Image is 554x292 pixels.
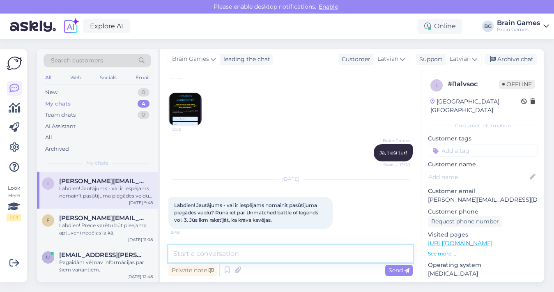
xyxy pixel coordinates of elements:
div: Brain Games [497,26,540,33]
div: All [45,133,52,142]
div: BG [482,21,494,32]
img: explore-ai [62,18,80,35]
span: l [435,82,438,88]
div: All [44,72,53,83]
span: Brain Games [379,138,410,144]
div: Private note [168,265,217,276]
span: 12:58 [171,126,202,132]
p: [MEDICAL_DATA] [428,269,538,278]
div: My chats [45,100,71,108]
span: Search customers [51,56,103,65]
span: Offline [499,80,535,89]
div: Archived [45,145,69,153]
div: Socials [98,72,118,83]
span: uldis.calpa@gmail.com [59,251,145,259]
div: # l1alvsoc [448,79,499,89]
a: Brain GamesBrain Games [497,20,549,33]
span: i [47,180,49,186]
div: [GEOGRAPHIC_DATA], [GEOGRAPHIC_DATA] [430,97,521,115]
div: Labdien! Jautājums - vai ir iespējams nomainīt pasūtījuma piegādes veidu? Runa iet par Unmatched ... [59,185,153,200]
div: Customer information [428,122,538,129]
div: AI Assistant [45,122,76,131]
div: Customer [338,55,370,64]
input: Add name [428,172,528,182]
a: [URL][DOMAIN_NAME] [428,239,492,247]
p: Customer phone [428,207,538,216]
p: Browser [428,281,538,290]
span: Seen ✓ 13:00 [379,162,410,168]
div: [DATE] 12:48 [127,274,153,280]
p: Visited pages [428,230,538,239]
span: My chats [86,159,108,167]
div: [DATE] 11:08 [128,237,153,243]
div: [DATE] [168,175,413,183]
div: Look Here [7,184,21,221]
input: Add a tag [428,145,538,157]
div: Team chats [45,111,76,119]
div: 0 [138,88,149,97]
span: Send [388,267,409,274]
span: elgars.ab@gmail.com [59,214,145,222]
div: 4 [138,100,149,108]
div: Labdien! Prece varētu būt pieejama aptuveni nedēļas laikā. [59,222,153,237]
img: Askly Logo [7,55,22,71]
div: 0 [138,111,149,119]
span: Labdien! Jautājums - vai ir iespējams nomainīt pasūtījuma piegādes veidu? Runa iet par Unmatched ... [174,202,320,223]
div: Archive chat [485,54,537,65]
span: Enable [316,3,340,10]
div: Support [416,55,443,64]
div: [DATE] 9:48 [129,200,153,206]
span: Latvian [450,55,471,64]
span: Brain Games [172,55,209,64]
div: leading the chat [220,55,270,64]
div: Brain Games [497,20,540,26]
div: 2 / 3 [7,214,21,221]
a: Explore AI [83,19,130,33]
span: Latvian [377,55,398,64]
div: New [45,88,57,97]
span: ivans.zotovs@gmail.com [59,177,145,185]
div: Email [134,72,151,83]
div: Web [69,72,83,83]
span: e [46,217,50,223]
p: Operating system [428,261,538,269]
p: Customer email [428,187,538,195]
p: See more ... [428,250,538,258]
p: [PERSON_NAME][EMAIL_ADDRESS][DOMAIN_NAME] [428,195,538,204]
p: Customer name [428,160,538,169]
div: Request phone number [428,216,502,227]
p: Customer tags [428,134,538,143]
div: Pagaidām vēļ nav informācijas par šiem variantiem. [59,259,153,274]
img: Attachment [169,93,202,126]
span: u [46,254,50,260]
span: 9:48 [171,229,202,235]
div: Online [418,19,462,34]
span: Jā, tieši tur! [379,149,407,156]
